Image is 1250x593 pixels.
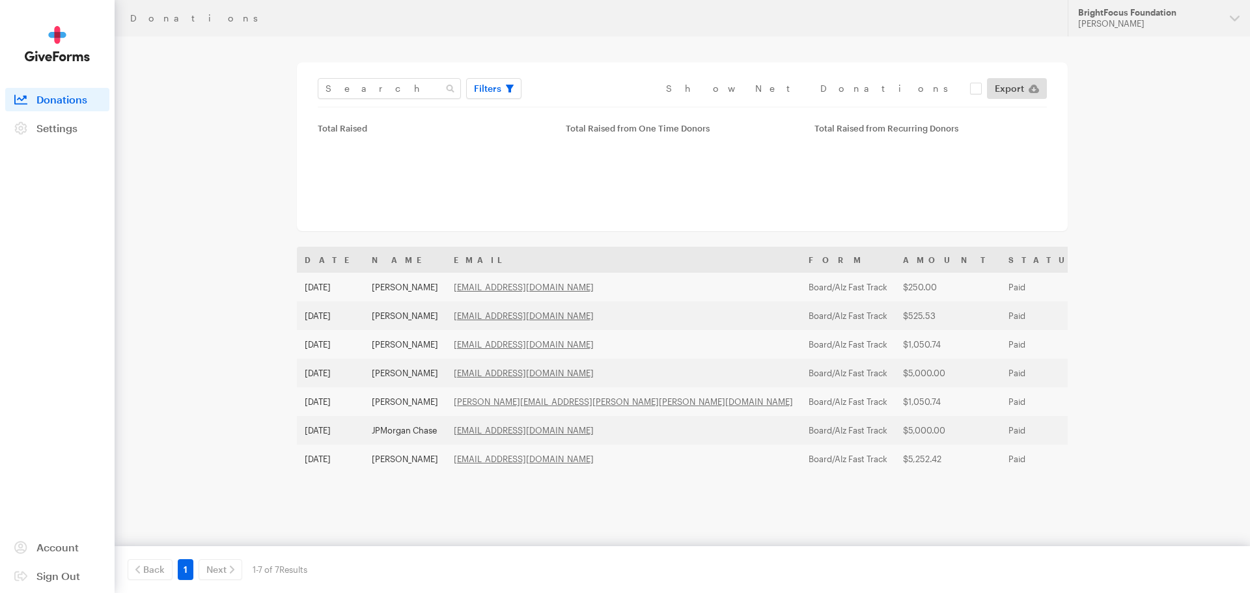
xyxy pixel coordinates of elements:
td: Paid [1001,301,1096,330]
td: Board/Alz Fast Track [801,301,895,330]
div: [PERSON_NAME] [1078,18,1219,29]
td: [PERSON_NAME] [364,330,446,359]
td: $1,050.74 [895,330,1001,359]
td: Board/Alz Fast Track [801,273,895,301]
a: Donations [5,88,109,111]
td: [DATE] [297,387,364,416]
button: Filters [466,78,521,99]
td: $5,000.00 [895,359,1001,387]
td: Board/Alz Fast Track [801,330,895,359]
th: Amount [895,247,1001,273]
th: Date [297,247,364,273]
td: Paid [1001,387,1096,416]
td: Board/Alz Fast Track [801,416,895,445]
td: Board/Alz Fast Track [801,445,895,473]
a: Settings [5,117,109,140]
td: $250.00 [895,273,1001,301]
a: [EMAIL_ADDRESS][DOMAIN_NAME] [454,310,594,321]
td: [DATE] [297,359,364,387]
td: [PERSON_NAME] [364,301,446,330]
a: [EMAIL_ADDRESS][DOMAIN_NAME] [454,282,594,292]
td: Paid [1001,359,1096,387]
td: Paid [1001,330,1096,359]
td: [DATE] [297,301,364,330]
td: $525.53 [895,301,1001,330]
a: [EMAIL_ADDRESS][DOMAIN_NAME] [454,368,594,378]
td: $1,050.74 [895,387,1001,416]
td: JPMorgan Chase [364,416,446,445]
a: [EMAIL_ADDRESS][DOMAIN_NAME] [454,425,594,435]
a: [PERSON_NAME][EMAIL_ADDRESS][PERSON_NAME][PERSON_NAME][DOMAIN_NAME] [454,396,793,407]
div: Total Raised from Recurring Donors [814,123,1047,133]
a: [EMAIL_ADDRESS][DOMAIN_NAME] [454,454,594,464]
td: [PERSON_NAME] [364,273,446,301]
td: $5,252.42 [895,445,1001,473]
div: Total Raised from One Time Donors [566,123,798,133]
td: Board/Alz Fast Track [801,387,895,416]
a: [EMAIL_ADDRESS][DOMAIN_NAME] [454,339,594,350]
a: Account [5,536,109,559]
th: Form [801,247,895,273]
td: Paid [1001,416,1096,445]
td: [PERSON_NAME] [364,387,446,416]
td: [DATE] [297,416,364,445]
span: Results [279,564,307,575]
td: [DATE] [297,330,364,359]
div: BrightFocus Foundation [1078,7,1219,18]
td: [PERSON_NAME] [364,359,446,387]
span: Sign Out [36,570,80,582]
span: Donations [36,93,87,105]
td: [DATE] [297,273,364,301]
input: Search Name & Email [318,78,461,99]
th: Status [1001,247,1096,273]
span: Settings [36,122,77,134]
td: [DATE] [297,445,364,473]
span: Account [36,541,79,553]
a: Sign Out [5,564,109,588]
a: Export [987,78,1047,99]
img: GiveForms [25,26,90,62]
td: [PERSON_NAME] [364,445,446,473]
span: Filters [474,81,501,96]
th: Email [446,247,801,273]
th: Name [364,247,446,273]
td: Board/Alz Fast Track [801,359,895,387]
div: Total Raised [318,123,550,133]
div: 1-7 of 7 [253,559,307,580]
span: Export [995,81,1024,96]
td: Paid [1001,273,1096,301]
td: Paid [1001,445,1096,473]
td: $5,000.00 [895,416,1001,445]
